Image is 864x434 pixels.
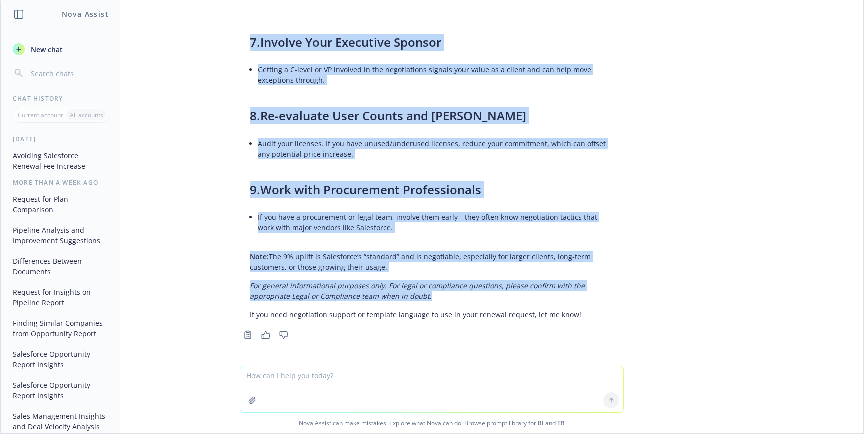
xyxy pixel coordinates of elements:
button: Request for Plan Comparison [9,191,112,218]
p: All accounts [70,111,103,119]
div: More than a week ago [1,178,120,187]
li: Getting a C-level or VP involved in the negotiations signals your value as a client and can help ... [258,62,614,87]
a: TR [557,419,565,427]
span: Note: [250,252,269,261]
h3: 8. [250,107,614,124]
p: If you need negotiation support or template language to use in your renewal request, let me know! [250,309,614,320]
p: Current account [18,111,63,119]
button: Pipeline Analysis and Improvement Suggestions [9,222,112,249]
h3: 9. [250,181,614,198]
button: Salesforce Opportunity Report Insights [9,377,112,404]
button: New chat [9,40,112,58]
div: Chat History [1,94,120,103]
span: Work with Procurement Professionals [260,181,481,198]
input: Search chats [29,66,108,80]
span: Nova Assist can make mistakes. Explore what Nova can do: Browse prompt library for and [4,413,859,433]
p: The 9% uplift is Salesforce’s “standard” and is negotiable, especially for larger clients, long-t... [250,251,614,272]
button: Salesforce Opportunity Report Insights [9,346,112,373]
button: Request for Insights on Pipeline Report [9,284,112,311]
div: [DATE] [1,135,120,143]
button: Differences Between Documents [9,253,112,280]
li: If you have a procurement or legal team, involve them early—they often know negotiation tactics t... [258,210,614,235]
span: Involve Your Executive Sponsor [260,34,441,50]
li: Audit your licenses. If you have unused/underused licenses, reduce your commitment, which can off... [258,136,614,161]
h3: 7. [250,34,614,51]
em: For general informational purposes only. For legal or compliance questions, please confirm with t... [250,281,585,301]
span: Re-evaluate User Counts and [PERSON_NAME] [260,107,526,124]
button: Thumbs down [276,328,292,342]
a: BI [538,419,544,427]
button: Finding Similar Companies from Opportunity Report [9,315,112,342]
h1: Nova Assist [62,9,109,19]
button: Avoiding Salesforce Renewal Fee Increase [9,147,112,174]
svg: Copy to clipboard [243,330,252,339]
span: New chat [29,44,63,55]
